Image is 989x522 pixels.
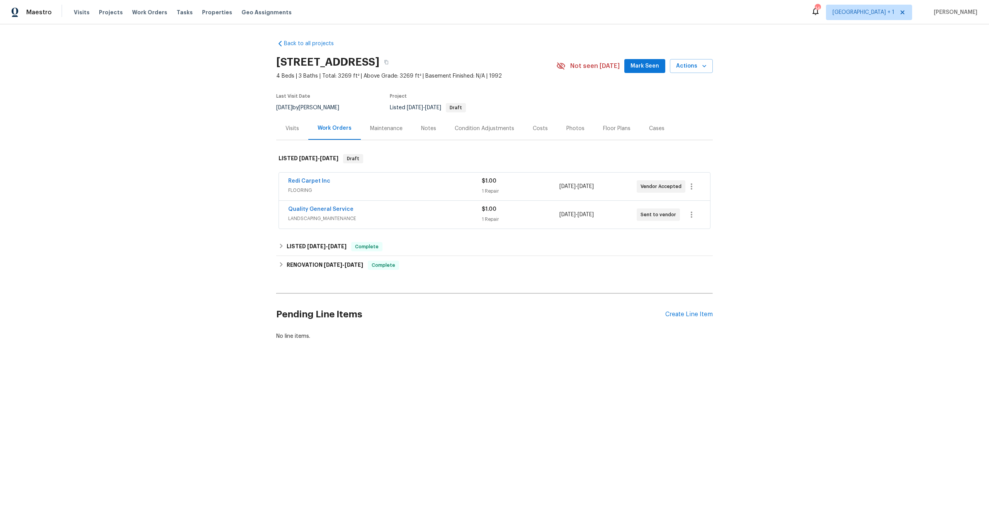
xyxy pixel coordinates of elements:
span: [DATE] [328,244,347,249]
a: Back to all projects [276,40,350,47]
span: [DATE] [307,244,326,249]
div: 1 Repair [482,215,559,223]
span: Projects [99,8,123,16]
span: - [299,156,338,161]
h6: LISTED [279,154,338,163]
div: LISTED [DATE]-[DATE]Draft [276,146,713,171]
span: Last Visit Date [276,94,310,98]
div: Photos [566,125,585,132]
span: - [407,105,441,110]
div: 1 Repair [482,187,559,195]
div: 14 [815,5,820,12]
h6: RENOVATION [287,261,363,270]
span: [DATE] [276,105,292,110]
span: Project [390,94,407,98]
span: Complete [369,261,398,269]
span: Vendor Accepted [641,183,685,190]
span: FLOORING [288,186,482,194]
span: [DATE] [324,262,342,268]
span: [PERSON_NAME] [931,8,977,16]
span: - [559,183,594,190]
span: Geo Assignments [241,8,292,16]
span: [DATE] [345,262,363,268]
span: Maestro [26,8,52,16]
span: $1.00 [482,178,496,184]
span: [DATE] [559,212,576,217]
span: - [307,244,347,249]
span: [DATE] [578,184,594,189]
div: Floor Plans [603,125,630,132]
span: Work Orders [132,8,167,16]
div: Cases [649,125,664,132]
div: Work Orders [318,124,352,132]
span: - [324,262,363,268]
h2: [STREET_ADDRESS] [276,58,379,66]
div: Create Line Item [665,311,713,318]
span: LANDSCAPING_MAINTENANCE [288,215,482,222]
span: Draft [447,105,465,110]
span: Draft [344,155,362,163]
span: Mark Seen [630,61,659,71]
div: Visits [285,125,299,132]
span: Not seen [DATE] [570,62,620,70]
span: Properties [202,8,232,16]
span: Sent to vendor [641,211,679,219]
span: Actions [676,61,707,71]
button: Mark Seen [624,59,665,73]
button: Actions [670,59,713,73]
button: Copy Address [379,55,393,69]
span: [DATE] [299,156,318,161]
span: $1.00 [482,207,496,212]
span: Visits [74,8,90,16]
div: Costs [533,125,548,132]
span: [DATE] [425,105,441,110]
span: [DATE] [407,105,423,110]
div: Condition Adjustments [455,125,514,132]
div: Notes [421,125,436,132]
div: Maintenance [370,125,403,132]
div: RENOVATION [DATE]-[DATE]Complete [276,256,713,275]
div: LISTED [DATE]-[DATE]Complete [276,237,713,256]
h6: LISTED [287,242,347,251]
h2: Pending Line Items [276,297,665,332]
div: by [PERSON_NAME] [276,103,348,112]
span: [DATE] [559,184,576,189]
span: - [559,211,594,219]
a: Redi Carpet Inc [288,178,330,184]
a: Quality General Service [288,207,353,212]
span: Listed [390,105,466,110]
span: Complete [352,243,382,251]
span: [DATE] [320,156,338,161]
span: 4 Beds | 3 Baths | Total: 3269 ft² | Above Grade: 3269 ft² | Basement Finished: N/A | 1992 [276,72,556,80]
span: [DATE] [578,212,594,217]
span: [GEOGRAPHIC_DATA] + 1 [833,8,894,16]
div: No line items. [276,332,713,340]
span: Tasks [177,10,193,15]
